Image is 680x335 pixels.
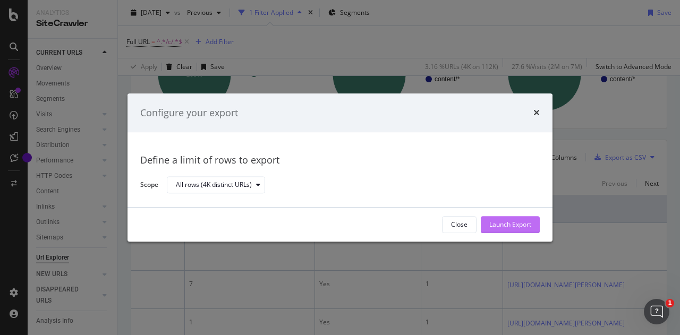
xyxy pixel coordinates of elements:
div: Configure your export [140,106,238,120]
div: Launch Export [489,220,531,229]
button: Launch Export [481,216,540,233]
div: Close [451,220,467,229]
button: All rows (4K distinct URLs) [167,177,265,194]
span: 1 [666,299,674,307]
div: times [533,106,540,120]
div: modal [127,93,552,242]
div: All rows (4K distinct URLs) [176,182,252,188]
button: Close [442,216,477,233]
div: Define a limit of rows to export [140,154,540,168]
iframe: Intercom live chat [644,299,669,324]
label: Scope [140,180,158,192]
